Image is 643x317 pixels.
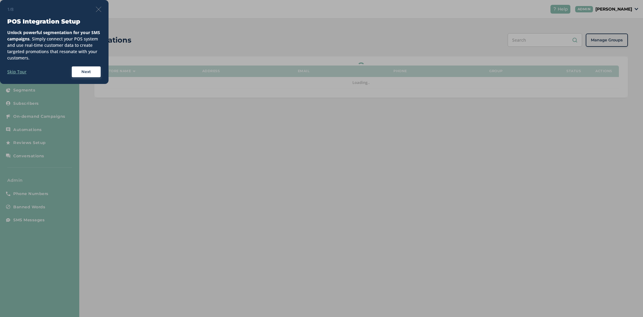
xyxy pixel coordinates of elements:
[81,69,91,75] span: Next
[96,7,101,12] img: icon-close-thin-accent-606ae9a3.svg
[613,288,643,317] iframe: Chat Widget
[7,30,100,42] strong: Unlock powerful segmentation for your SMS campaigns
[71,66,101,78] button: Next
[7,69,27,75] label: Skip Tour
[7,6,14,12] span: 1/8
[7,29,101,61] div: . Simply connect your POS system and use real-time customer data to create targeted promotions th...
[7,17,101,26] h3: POS Integration Setup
